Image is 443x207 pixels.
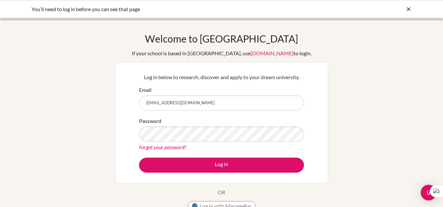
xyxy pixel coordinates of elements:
p: OR [218,188,225,196]
div: Open Intercom Messenger [421,185,436,200]
h1: Welcome to [GEOGRAPHIC_DATA] [145,33,298,44]
label: Password [139,117,161,125]
div: You’ll need to log in before you can see that page [31,5,313,13]
label: Email [139,86,151,94]
button: Log in [139,158,304,173]
a: [DOMAIN_NAME] [251,50,293,56]
p: Log in below to research, discover and apply to your dream university. [139,73,304,81]
a: Forgot your password? [139,144,186,150]
div: If your school is based in [GEOGRAPHIC_DATA], use to login. [132,49,312,57]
